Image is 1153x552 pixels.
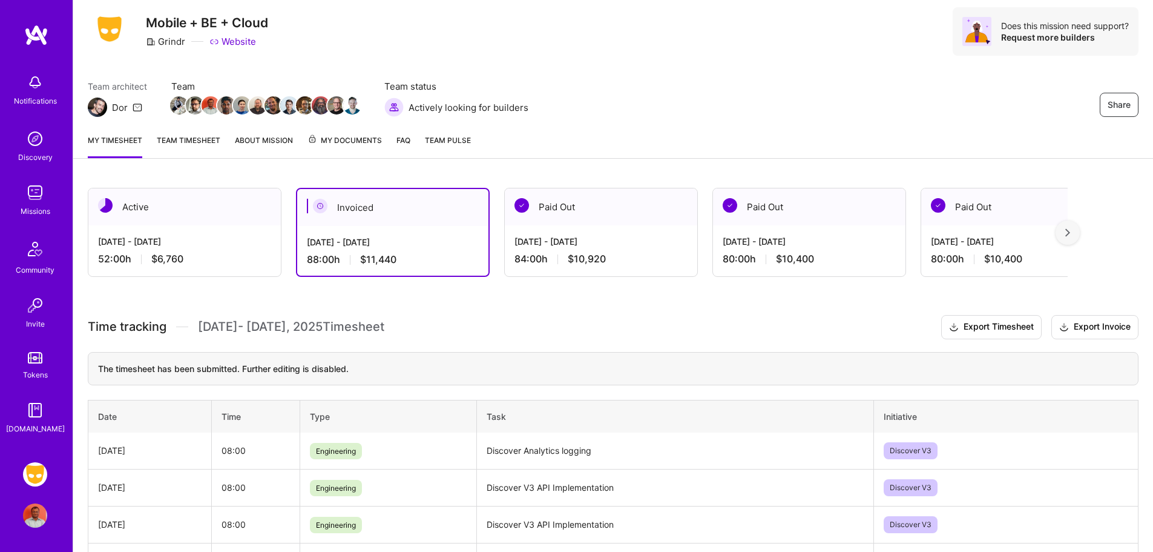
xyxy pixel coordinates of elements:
[209,35,256,48] a: Website
[20,504,50,528] a: User Avatar
[425,136,471,145] span: Team Pulse
[476,469,873,506] td: Discover V3 API Implementation
[23,504,47,528] img: User Avatar
[146,37,156,47] i: icon CompanyGray
[14,95,57,107] div: Notifications
[962,17,991,46] img: Avatar
[568,253,606,265] span: $10,920
[98,198,113,213] img: Active
[23,181,47,205] img: teamwork
[217,96,235,115] img: Team Member Avatar
[344,95,360,116] a: Team Member Avatar
[343,96,361,115] img: Team Member Avatar
[984,253,1022,265] span: $10,400
[300,400,476,433] th: Type
[931,253,1104,265] div: 80:00 h
[23,368,48,381] div: Tokens
[514,198,529,213] img: Paid Out
[884,479,938,496] span: Discover V3
[310,443,362,459] span: Engineering
[133,102,142,112] i: icon Mail
[23,70,47,95] img: bell
[425,134,471,158] a: Team Pulse
[18,151,53,164] div: Discovery
[198,319,384,334] span: [DATE] - [DATE] , 2025 Timesheet
[21,205,50,218] div: Missions
[157,134,220,158] a: Team timesheet
[1051,315,1138,339] button: Export Invoice
[23,293,47,318] img: Invite
[281,95,297,116] a: Team Member Avatar
[723,253,896,265] div: 80:00 h
[202,96,220,115] img: Team Member Avatar
[1100,93,1138,117] button: Share
[310,480,362,496] span: Engineering
[98,518,202,531] div: [DATE]
[514,253,688,265] div: 84:00 h
[98,444,202,457] div: [DATE]
[23,127,47,151] img: discovery
[312,96,330,115] img: Team Member Avatar
[884,516,938,533] span: Discover V3
[218,95,234,116] a: Team Member Avatar
[20,462,50,487] a: Grindr: Mobile + BE + Cloud
[6,422,65,435] div: [DOMAIN_NAME]
[776,253,814,265] span: $10,400
[170,96,188,115] img: Team Member Avatar
[112,101,128,114] div: Dor
[88,400,212,433] th: Date
[384,80,528,93] span: Team status
[307,236,479,248] div: [DATE] - [DATE]
[360,253,396,266] span: $11,440
[313,199,327,213] img: Invoiced
[884,442,938,459] span: Discover V3
[88,319,166,334] span: Time tracking
[28,352,42,364] img: tokens
[212,400,300,433] th: Time
[186,96,204,115] img: Team Member Avatar
[249,96,267,115] img: Team Member Avatar
[88,80,147,93] span: Team architect
[297,95,313,116] a: Team Member Avatar
[250,95,266,116] a: Team Member Avatar
[88,98,107,117] img: Team Architect
[23,398,47,422] img: guide book
[171,95,187,116] a: Team Member Avatar
[476,433,873,470] td: Discover Analytics logging
[1001,20,1129,32] div: Does this mission need support?
[396,134,410,158] a: FAQ
[16,264,54,276] div: Community
[514,235,688,248] div: [DATE] - [DATE]
[146,15,268,30] h3: Mobile + BE + Cloud
[203,95,218,116] a: Team Member Avatar
[98,253,271,265] div: 52:00 h
[1108,99,1131,111] span: Share
[88,134,142,158] a: My timesheet
[280,96,298,115] img: Team Member Avatar
[23,462,47,487] img: Grindr: Mobile + BE + Cloud
[233,96,251,115] img: Team Member Avatar
[476,506,873,543] td: Discover V3 API Implementation
[931,198,945,213] img: Paid Out
[941,315,1042,339] button: Export Timesheet
[212,506,300,543] td: 08:00
[146,35,185,48] div: Grindr
[297,189,488,226] div: Invoiced
[329,95,344,116] a: Team Member Avatar
[307,134,382,147] span: My Documents
[296,96,314,115] img: Team Member Avatar
[409,101,528,114] span: Actively looking for builders
[187,95,203,116] a: Team Member Avatar
[171,80,360,93] span: Team
[212,469,300,506] td: 08:00
[234,95,250,116] a: Team Member Avatar
[307,134,382,158] a: My Documents
[505,188,697,225] div: Paid Out
[212,433,300,470] td: 08:00
[264,96,283,115] img: Team Member Avatar
[723,235,896,248] div: [DATE] - [DATE]
[151,253,183,265] span: $6,760
[24,24,48,46] img: logo
[384,98,404,117] img: Actively looking for builders
[26,318,45,330] div: Invite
